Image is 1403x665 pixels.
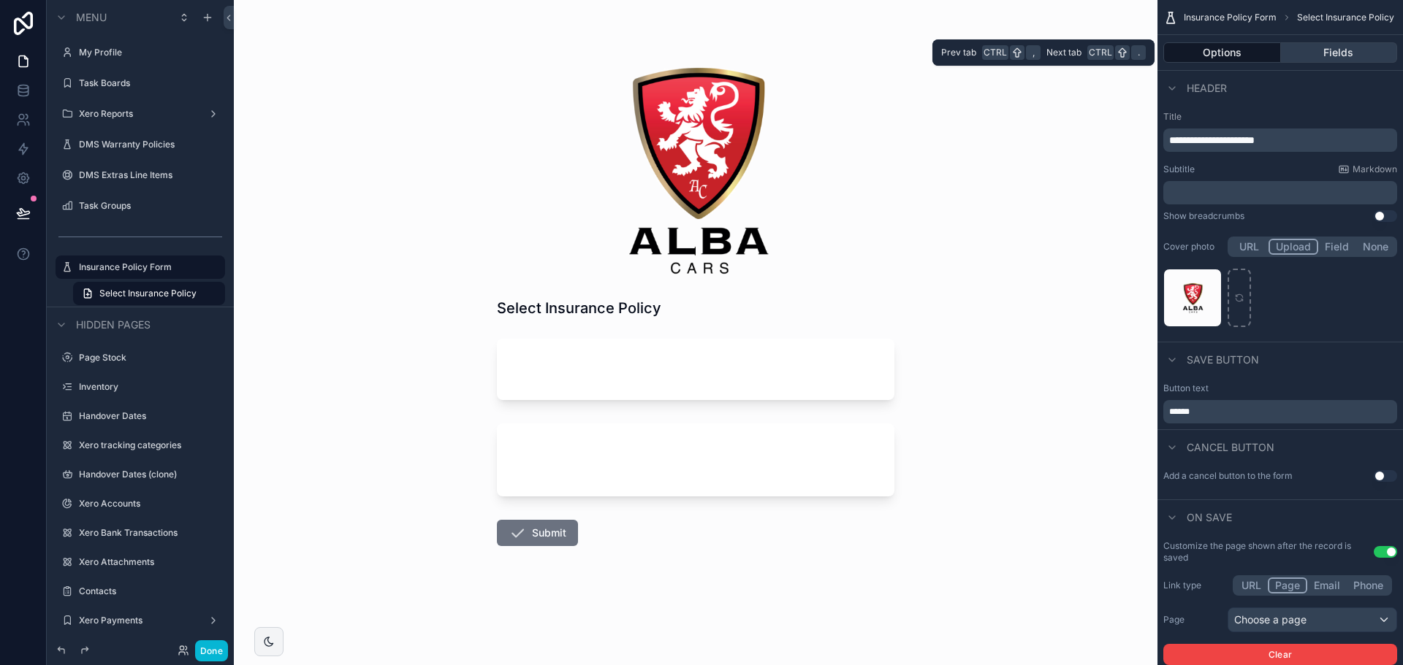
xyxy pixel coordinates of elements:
[1268,577,1307,593] button: Page
[1356,239,1395,255] button: None
[79,615,202,626] label: Xero Payments
[79,410,222,422] label: Handover Dates
[79,556,222,568] label: Xero Attachments
[1163,400,1397,423] div: scrollable content
[1163,614,1222,626] label: Page
[1163,470,1293,482] label: Add a cancel button to the form
[79,498,222,510] label: Xero Accounts
[1027,47,1039,58] span: ,
[73,282,225,305] a: Select Insurance Policy
[79,585,222,597] label: Contacts
[1163,241,1222,253] label: Cover photo
[1347,577,1390,593] button: Phone
[1087,45,1114,60] span: Ctrl
[1338,164,1397,175] a: Markdown
[79,77,222,89] label: Task Boards
[1281,42,1398,63] button: Fields
[195,640,228,661] button: Done
[1187,510,1232,525] span: On save
[79,469,222,480] label: Handover Dates (clone)
[1163,181,1397,204] div: scrollable content
[497,520,578,546] button: Submit
[982,45,1008,60] span: Ctrl
[941,47,976,58] span: Prev tab
[76,10,107,25] span: Menu
[1163,111,1397,123] label: Title
[79,169,222,181] label: DMS Extras Line Items
[1163,383,1209,394] label: Button text
[79,352,222,364] label: Page Stock
[1184,12,1277,23] span: Insurance Policy Form
[1187,440,1274,455] span: Cancel button
[1297,12,1394,23] span: Select Insurance Policy
[1353,164,1397,175] span: Markdown
[79,261,216,273] label: Insurance Policy Form
[1230,239,1269,255] button: URL
[1235,577,1268,593] button: URL
[79,439,222,451] label: Xero tracking categories
[1163,210,1244,222] div: Show breadcrumbs
[1163,128,1397,152] div: scrollable content
[1163,540,1374,564] label: Customize the page shown after the record is saved
[76,318,151,332] span: Hidden pages
[1133,47,1144,58] span: .
[1163,580,1222,591] label: Link type
[1269,239,1318,255] button: Upload
[1163,164,1195,175] label: Subtitle
[497,298,661,318] h1: Select Insurance Policy
[79,139,222,150] label: DMS Warranty Policies
[1228,608,1396,631] div: Choose a page
[1318,239,1357,255] button: Field
[79,108,202,120] label: Xero Reports
[79,381,222,393] label: Inventory
[1163,42,1281,63] button: Options
[79,47,222,58] label: My Profile
[79,200,222,212] label: Task Groups
[1228,607,1397,632] button: Choose a page
[1046,47,1081,58] span: Next tab
[1187,81,1227,96] span: Header
[99,288,197,299] span: Select Insurance Policy
[79,527,222,539] label: Xero Bank Transactions
[1187,353,1259,367] span: Save button
[1307,577,1347,593] button: Email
